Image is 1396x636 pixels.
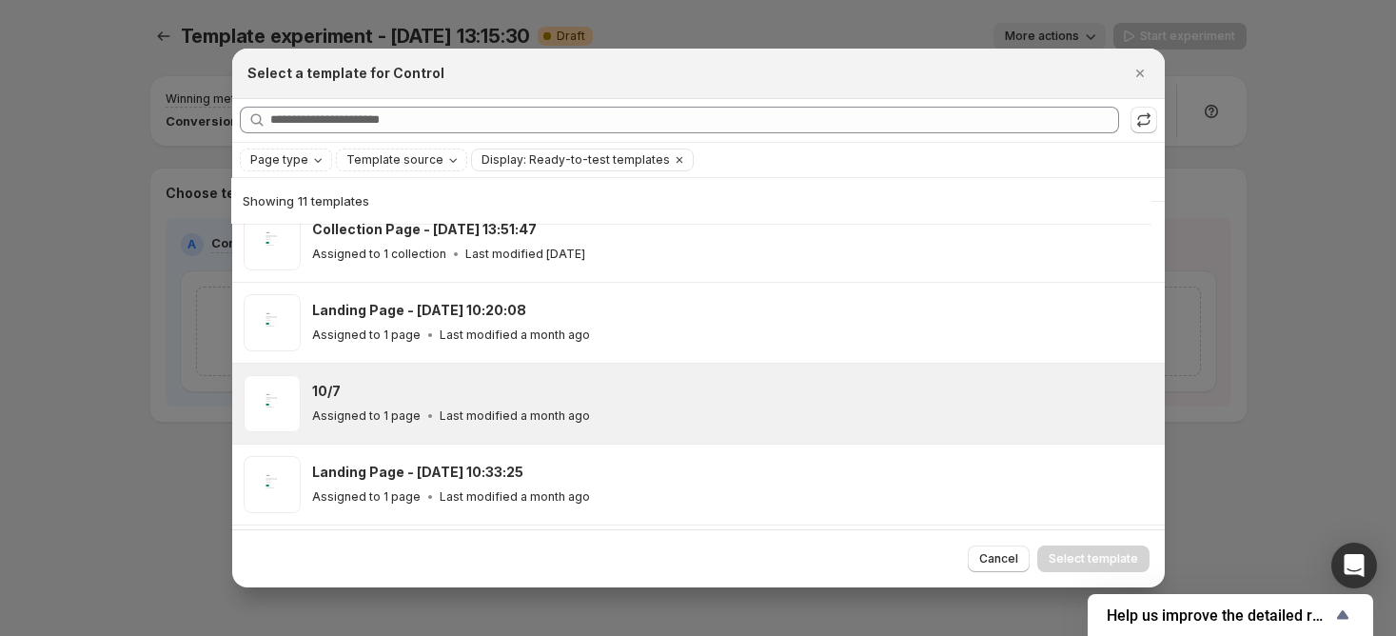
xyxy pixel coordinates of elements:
p: Last modified [DATE] [465,247,585,262]
p: Assigned to 1 page [312,489,421,505]
span: Help us improve the detailed report for A/B campaigns [1107,606,1331,625]
h3: Landing Page - [DATE] 10:20:08 [312,301,526,320]
h3: Collection Page - [DATE] 13:51:47 [312,220,537,239]
button: Clear [670,149,689,170]
span: Display: Ready-to-test templates [482,152,670,168]
p: Assigned to 1 collection [312,247,446,262]
button: Page type [241,149,331,170]
button: Template source [337,149,466,170]
button: Close [1127,60,1153,87]
div: Open Intercom Messenger [1331,543,1377,588]
h3: 10/7 [312,382,341,401]
h3: Landing Page - [DATE] 10:33:25 [312,463,523,482]
span: Template source [346,152,443,168]
button: Display: Ready-to-test templates [472,149,670,170]
span: Page type [250,152,308,168]
h2: Select a template for Control [247,64,444,83]
span: Cancel [979,551,1018,566]
span: Showing 11 templates [243,193,369,209]
p: Assigned to 1 page [312,408,421,424]
p: Assigned to 1 page [312,328,421,343]
button: Show survey - Help us improve the detailed report for A/B campaigns [1107,604,1354,626]
button: Cancel [968,546,1030,572]
p: Last modified a month ago [440,408,590,424]
p: Last modified a month ago [440,328,590,343]
p: Last modified a month ago [440,489,590,505]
